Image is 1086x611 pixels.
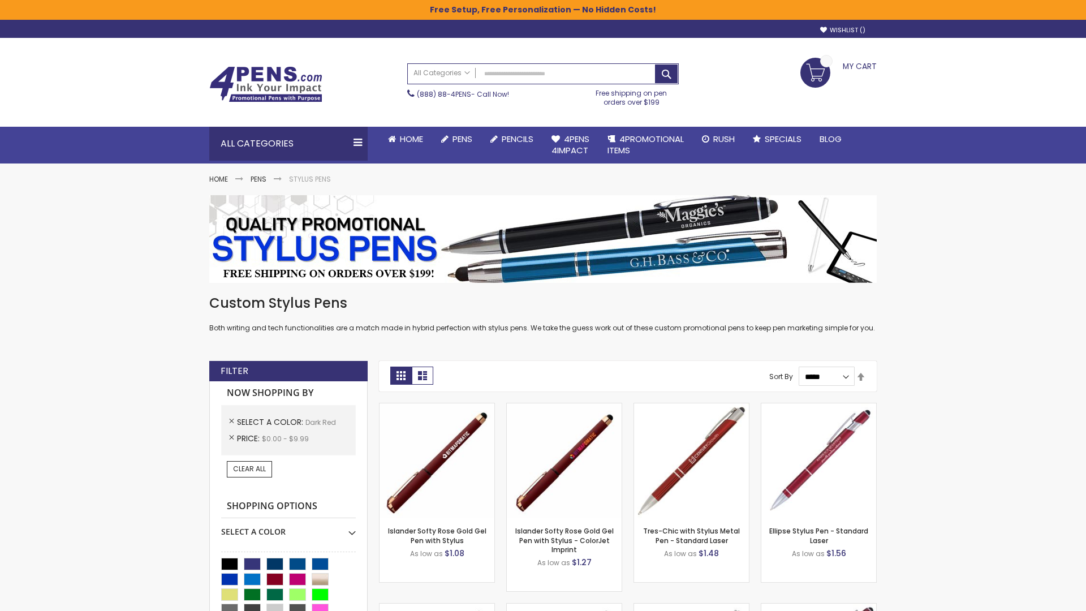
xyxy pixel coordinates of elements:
[432,127,481,152] a: Pens
[634,403,749,518] img: Tres-Chic with Stylus Metal Pen - Standard Laser-Dark Red
[507,403,622,518] img: Islander Softy Rose Gold Gel Pen with Stylus - ColorJet Imprint-Dark Red
[584,84,679,107] div: Free shipping on pen orders over $199
[390,367,412,385] strong: Grid
[237,433,262,444] span: Price
[413,68,470,78] span: All Categories
[227,461,272,477] a: Clear All
[262,434,309,444] span: $0.00 - $9.99
[481,127,542,152] a: Pencils
[209,294,877,333] div: Both writing and tech functionalities are a match made in hybrid perfection with stylus pens. We ...
[820,26,865,35] a: Wishlist
[209,195,877,283] img: Stylus Pens
[209,127,368,161] div: All Categories
[453,133,472,145] span: Pens
[542,127,598,163] a: 4Pens4impact
[209,174,228,184] a: Home
[221,518,356,537] div: Select A Color
[744,127,811,152] a: Specials
[664,549,697,558] span: As low as
[400,133,423,145] span: Home
[598,127,693,163] a: 4PROMOTIONALITEMS
[507,403,622,412] a: Islander Softy Rose Gold Gel Pen with Stylus - ColorJet Imprint-Dark Red
[221,381,356,405] strong: Now Shopping by
[993,580,1086,611] iframe: Google Customer Reviews
[502,133,533,145] span: Pencils
[221,365,248,377] strong: Filter
[237,416,305,428] span: Select A Color
[221,494,356,519] strong: Shopping Options
[693,127,744,152] a: Rush
[699,548,719,559] span: $1.48
[713,133,735,145] span: Rush
[380,403,494,518] img: Islander Softy Rose Gold Gel Pen with Stylus-Dark Red
[572,557,592,568] span: $1.27
[251,174,266,184] a: Pens
[761,403,876,412] a: Ellipse Stylus Pen - Standard Laser-Dark Red
[417,89,509,99] span: - Call Now!
[209,66,322,102] img: 4Pens Custom Pens and Promotional Products
[826,548,846,559] span: $1.56
[537,558,570,567] span: As low as
[765,133,801,145] span: Specials
[634,403,749,412] a: Tres-Chic with Stylus Metal Pen - Standard Laser-Dark Red
[769,372,793,381] label: Sort By
[410,549,443,558] span: As low as
[305,418,336,427] span: Dark Red
[408,64,476,83] a: All Categories
[792,549,825,558] span: As low as
[388,526,486,545] a: Islander Softy Rose Gold Gel Pen with Stylus
[515,526,614,554] a: Islander Softy Rose Gold Gel Pen with Stylus - ColorJet Imprint
[233,464,266,474] span: Clear All
[769,526,868,545] a: Ellipse Stylus Pen - Standard Laser
[820,133,842,145] span: Blog
[289,174,331,184] strong: Stylus Pens
[380,403,494,412] a: Islander Softy Rose Gold Gel Pen with Stylus-Dark Red
[417,89,471,99] a: (888) 88-4PENS
[551,133,589,156] span: 4Pens 4impact
[445,548,464,559] span: $1.08
[643,526,740,545] a: Tres-Chic with Stylus Metal Pen - Standard Laser
[811,127,851,152] a: Blog
[607,133,684,156] span: 4PROMOTIONAL ITEMS
[379,127,432,152] a: Home
[761,403,876,518] img: Ellipse Stylus Pen - Standard Laser-Dark Red
[209,294,877,312] h1: Custom Stylus Pens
